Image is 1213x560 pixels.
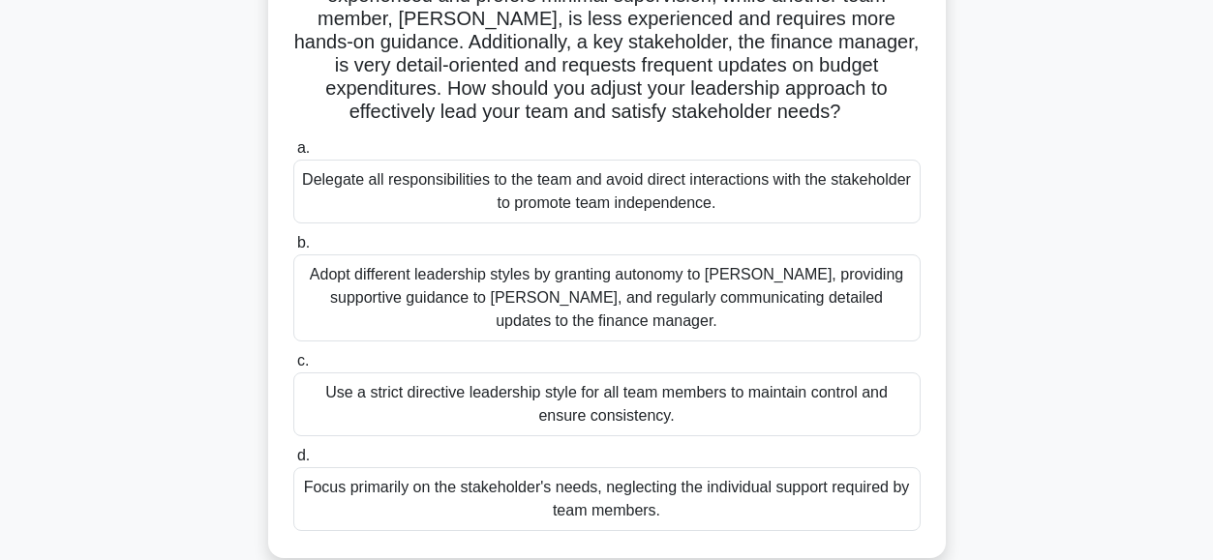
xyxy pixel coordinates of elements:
[297,352,309,368] span: c.
[297,139,310,156] span: a.
[293,160,921,223] div: Delegate all responsibilities to the team and avoid direct interactions with the stakeholder to p...
[297,447,310,463] span: d.
[293,372,921,436] div: Use a strict directive leadership style for all team members to maintain control and ensure consi...
[293,467,921,531] div: Focus primarily on the stakeholder's needs, neglecting the individual support required by team me...
[293,254,921,341] div: Adopt different leadership styles by granting autonomy to [PERSON_NAME], providing supportive gui...
[297,234,310,251] span: b.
